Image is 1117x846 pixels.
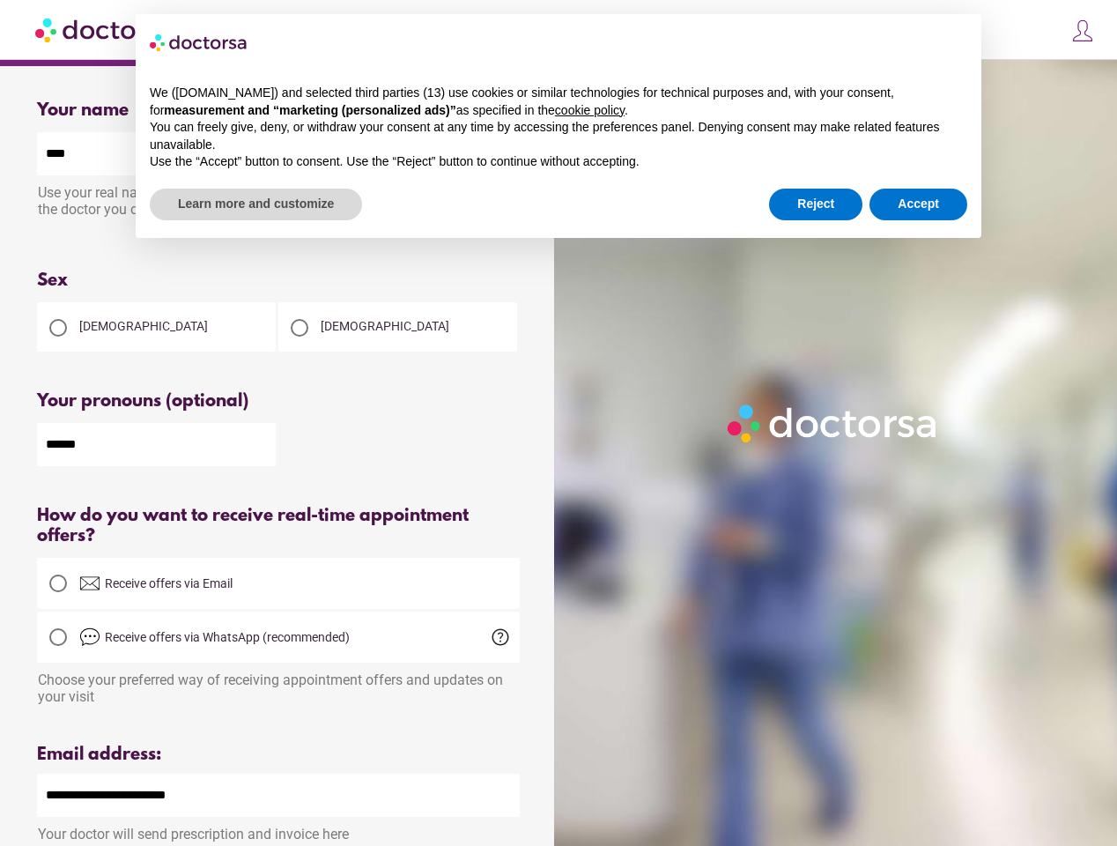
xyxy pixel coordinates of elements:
[37,391,520,412] div: Your pronouns (optional)
[37,175,520,231] div: Use your real name to ensure proper care. Your details are shared only with the doctor you choose...
[555,103,625,117] a: cookie policy
[150,85,967,119] p: We ([DOMAIN_NAME]) and selected third parties (13) use cookies or similar technologies for techni...
[869,189,967,220] button: Accept
[150,119,967,153] p: You can freely give, deny, or withdraw your consent at any time by accessing the preferences pane...
[150,189,362,220] button: Learn more and customize
[150,28,248,56] img: logo
[164,103,455,117] strong: measurement and “marketing (personalized ads)”
[37,100,520,121] div: Your name
[721,398,945,449] img: Logo-Doctorsa-trans-White-partial-flat.png
[769,189,862,220] button: Reject
[105,576,233,590] span: Receive offers via Email
[1070,19,1095,43] img: icons8-customer-100.png
[321,319,449,333] span: [DEMOGRAPHIC_DATA]
[79,573,100,594] img: email
[35,10,174,49] img: Doctorsa.com
[105,630,350,644] span: Receive offers via WhatsApp (recommended)
[37,663,520,705] div: Choose your preferred way of receiving appointment offers and updates on your visit
[79,319,208,333] span: [DEMOGRAPHIC_DATA]
[37,817,520,842] div: Your doctor will send prescription and invoice here
[150,153,967,171] p: Use the “Accept” button to consent. Use the “Reject” button to continue without accepting.
[37,506,520,546] div: How do you want to receive real-time appointment offers?
[37,271,520,291] div: Sex
[37,745,520,765] div: Email address:
[79,627,100,648] img: chat
[490,627,511,648] span: help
